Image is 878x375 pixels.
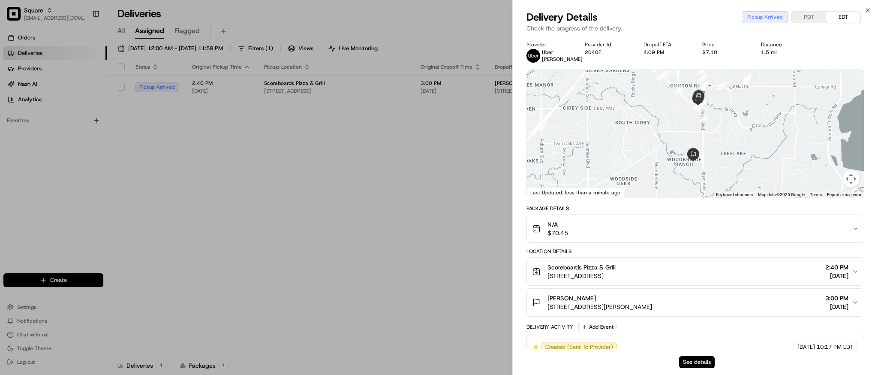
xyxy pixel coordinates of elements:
p: Check the progress of the delivery. [526,24,864,33]
button: N/A$70.45 [527,215,864,242]
div: 23 [742,74,751,84]
span: Knowledge Base [17,124,66,133]
span: 3:00 PM [825,294,848,302]
button: [PERSON_NAME][STREET_ADDRESS][PERSON_NAME]3:00 PM[DATE] [527,289,864,316]
div: 5 [695,66,705,76]
span: Created (Sent To Provider) [545,343,613,351]
button: Keyboard shortcuts [716,192,753,198]
span: [STREET_ADDRESS] [547,272,616,280]
span: 10:17 PM EDT [817,343,853,351]
div: Distance [761,41,806,48]
span: API Documentation [81,124,138,133]
button: Scoreboards Pizza & Grill[STREET_ADDRESS]2:40 PM[DATE] [527,258,864,285]
button: EDT [826,12,860,23]
p: Welcome 👋 [9,34,156,48]
button: See details [679,356,715,368]
input: Clear [22,55,141,64]
div: 2 [674,85,683,94]
a: 💻API Documentation [69,121,141,136]
span: 2:40 PM [825,263,848,272]
div: Last Updated: less than a minute ago [527,187,624,198]
button: Map camera controls [842,170,860,187]
span: $70.45 [547,229,568,237]
span: Scoreboards Pizza & Grill [547,263,616,272]
span: Delivery Details [526,10,598,24]
div: Location Details [526,248,864,255]
div: 📗 [9,125,15,132]
div: Provider [526,41,571,48]
a: Terms (opens in new tab) [810,192,822,197]
span: [DATE] [825,272,848,280]
div: 30 [699,114,708,123]
span: Map data ©2025 Google [758,192,805,197]
a: 📗Knowledge Base [5,121,69,136]
img: Nash [9,9,26,26]
div: 4:09 PM [643,49,689,56]
img: 1736555255976-a54dd68f-1ca7-489b-9aae-adbdc363a1c4 [9,82,24,97]
img: uber-new-logo.jpeg [526,49,540,63]
div: $7.10 [702,49,747,56]
button: Add Event [578,322,616,332]
a: Powered byPylon [60,145,104,152]
div: Dropoff ETA [643,41,689,48]
span: Pylon [85,145,104,152]
span: [DATE] [797,343,815,351]
div: Provider Id [585,41,630,48]
div: 10 [660,70,670,79]
div: Start new chat [29,82,141,91]
div: 24 [699,80,709,90]
div: 15 [698,82,708,91]
div: Package Details [526,205,864,212]
span: Uber [542,49,553,56]
button: 2040F [585,49,601,56]
span: [PERSON_NAME] [542,56,583,63]
span: [DATE] [825,302,848,311]
div: 11 [656,70,666,80]
span: [STREET_ADDRESS][PERSON_NAME] [547,302,652,311]
div: 💻 [72,125,79,132]
div: 6 [698,73,707,83]
div: Price [702,41,747,48]
div: 21 [742,74,751,83]
div: 1.5 mi [761,49,806,56]
button: Start new chat [146,85,156,95]
div: We're available if you need us! [29,91,108,97]
div: 20 [716,81,726,90]
span: N/A [547,220,568,229]
a: Open this area in Google Maps (opens a new window) [529,187,557,198]
button: PDT [792,12,826,23]
span: [PERSON_NAME] [547,294,596,302]
div: Delivery Activity [526,324,573,330]
a: Report a map error [827,192,861,197]
img: Google [529,187,557,198]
